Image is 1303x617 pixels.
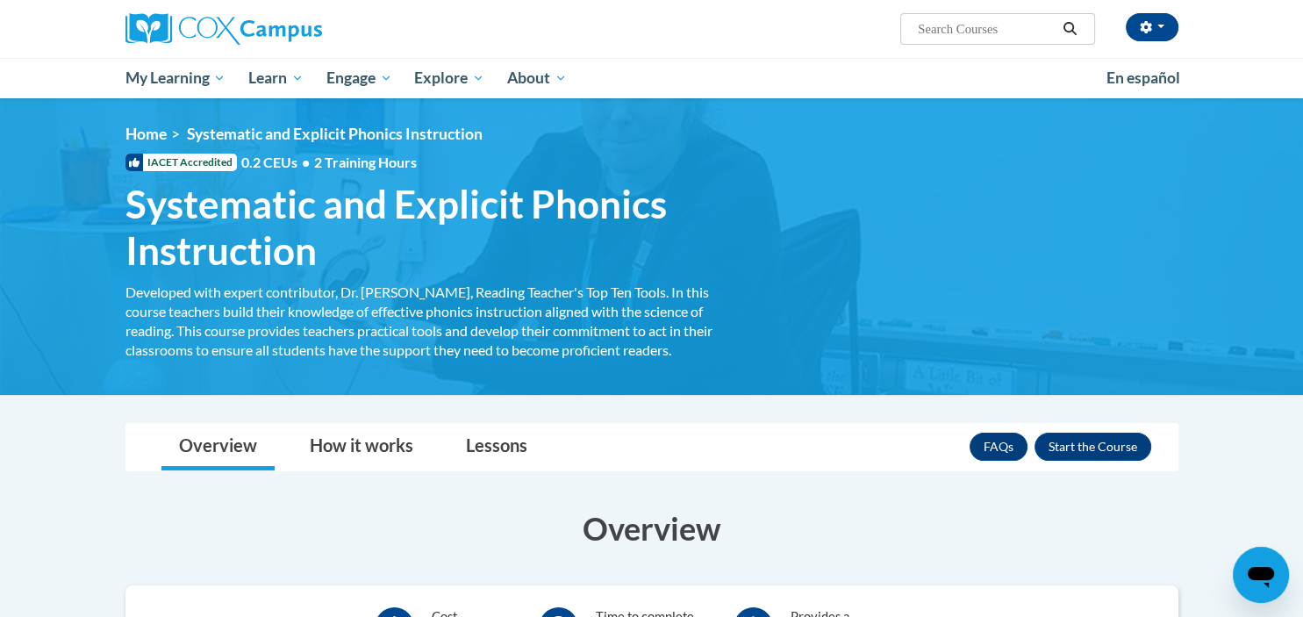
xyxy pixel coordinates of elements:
div: Developed with expert contributor, Dr. [PERSON_NAME], Reading Teacher's Top Ten Tools. In this co... [125,283,731,360]
button: Account Settings [1126,13,1178,41]
iframe: Button to launch messaging window [1233,547,1289,603]
span: Learn [248,68,304,89]
a: Engage [315,58,404,98]
div: Main menu [99,58,1205,98]
span: My Learning [125,68,226,89]
a: Overview [161,424,275,470]
span: IACET Accredited [125,154,237,171]
a: En español [1095,60,1192,97]
a: Lessons [448,424,545,470]
span: 2 Training Hours [314,154,417,170]
a: My Learning [114,58,238,98]
a: Learn [237,58,315,98]
a: How it works [292,424,431,470]
button: Search [1056,18,1083,39]
h3: Overview [125,506,1178,550]
button: Enroll [1035,433,1151,461]
a: Explore [403,58,496,98]
span: • [302,154,310,170]
span: Systematic and Explicit Phonics Instruction [125,181,731,274]
span: Explore [414,68,484,89]
input: Search Courses [916,18,1056,39]
span: Engage [326,68,392,89]
span: 0.2 CEUs [241,153,417,172]
a: About [496,58,578,98]
a: FAQs [970,433,1027,461]
a: Cox Campus [125,13,459,45]
span: En español [1106,68,1180,87]
img: Cox Campus [125,13,322,45]
span: About [507,68,567,89]
a: Home [125,125,167,143]
span: Systematic and Explicit Phonics Instruction [187,125,483,143]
